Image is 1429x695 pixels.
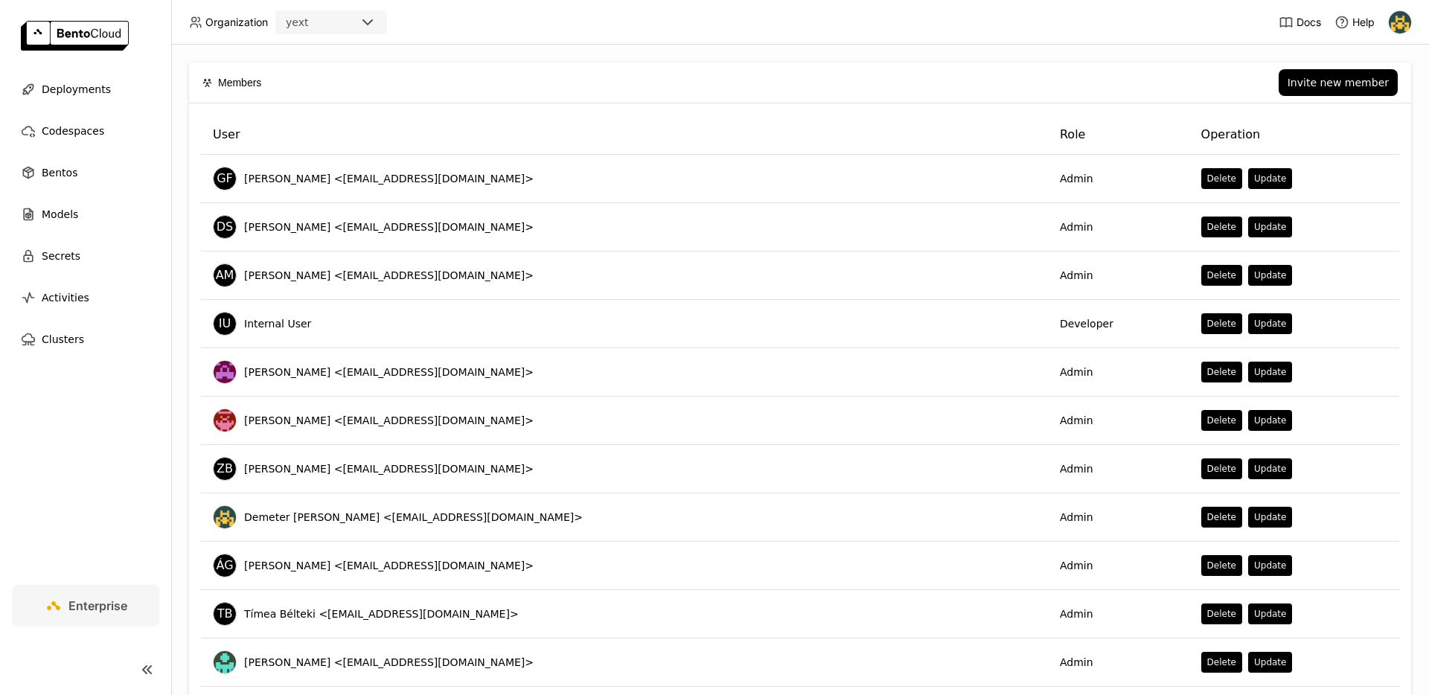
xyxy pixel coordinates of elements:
td: Admin [1048,155,1189,203]
button: Update [1248,265,1292,286]
div: Internal User [213,312,237,336]
span: [PERSON_NAME] <[EMAIL_ADDRESS][DOMAIN_NAME]> [244,558,534,573]
button: Update [1248,652,1292,673]
div: Zoltan Balogh [213,457,237,481]
button: Delete [1201,217,1242,237]
button: Update [1248,217,1292,237]
td: Admin [1048,397,1189,445]
th: User [201,115,1048,155]
span: Clusters [42,330,84,348]
div: AM [214,264,236,286]
button: Update [1248,410,1292,431]
span: Internal User [244,316,311,331]
span: [PERSON_NAME] <[EMAIL_ADDRESS][DOMAIN_NAME]> [244,220,534,234]
button: Delete [1201,265,1242,286]
span: [PERSON_NAME] <[EMAIL_ADDRESS][DOMAIN_NAME]> [244,655,534,670]
span: [PERSON_NAME] <[EMAIL_ADDRESS][DOMAIN_NAME]> [244,268,534,283]
button: Update [1248,603,1292,624]
button: Update [1248,507,1292,528]
button: Delete [1201,458,1242,479]
button: Delete [1201,410,1242,431]
td: Admin [1048,638,1189,687]
button: Invite new member [1279,69,1398,96]
a: Docs [1279,15,1321,30]
span: Help [1352,16,1375,29]
div: Ákos Gátszegi [213,554,237,577]
img: Vera Almady-Palotai [214,361,236,383]
span: Tímea Bélteki <[EMAIL_ADDRESS][DOMAIN_NAME]> [244,606,519,621]
button: Update [1248,313,1292,334]
div: GF [214,167,236,190]
a: Clusters [12,324,159,354]
td: Developer [1048,300,1189,348]
a: Activities [12,283,159,313]
td: Admin [1048,348,1189,397]
div: Deepak Srinivasan [213,215,237,239]
td: Admin [1048,203,1189,252]
th: Operation [1189,115,1399,155]
span: Secrets [42,247,80,265]
a: Deployments [12,74,159,104]
div: yext [286,15,308,30]
div: Help [1334,15,1375,30]
span: Codespaces [42,122,104,140]
span: [PERSON_NAME] <[EMAIL_ADDRESS][DOMAIN_NAME]> [244,365,534,379]
a: Enterprise [12,585,159,627]
span: [PERSON_NAME] <[EMAIL_ADDRESS][DOMAIN_NAME]> [244,413,534,428]
img: Demeter Dobos [214,506,236,528]
td: Admin [1048,493,1189,542]
span: Activities [42,289,89,307]
button: Delete [1201,652,1242,673]
span: Enterprise [68,598,127,613]
a: Bentos [12,158,159,188]
span: [PERSON_NAME] <[EMAIL_ADDRESS][DOMAIN_NAME]> [244,171,534,186]
div: Tímea Bélteki [213,602,237,626]
td: Admin [1048,542,1189,590]
span: Bentos [42,164,77,182]
button: Delete [1201,362,1242,382]
button: Update [1248,458,1292,479]
span: [PERSON_NAME] <[EMAIL_ADDRESS][DOMAIN_NAME]> [244,461,534,476]
img: Marton Wernigg [214,409,236,432]
button: Delete [1201,313,1242,334]
img: logo [21,21,129,51]
button: Delete [1201,507,1242,528]
button: Update [1248,168,1292,189]
div: ÁG [214,554,236,577]
button: Delete [1201,555,1242,576]
th: Role [1048,115,1189,155]
a: Secrets [12,241,159,271]
span: Docs [1297,16,1321,29]
button: Delete [1201,168,1242,189]
div: Invite new member [1288,77,1389,89]
img: Midu Szabo [214,651,236,673]
a: Models [12,199,159,229]
button: Update [1248,362,1292,382]
a: Codespaces [12,116,159,146]
div: IU [214,313,236,335]
span: Organization [205,16,268,29]
input: Selected yext. [310,16,311,31]
div: TB [214,603,236,625]
td: Admin [1048,252,1189,300]
div: Gabor Flaskay [213,167,237,190]
td: Admin [1048,445,1189,493]
div: Amit Mittal [213,263,237,287]
div: ZB [214,458,236,480]
span: Deployments [42,80,111,98]
span: Models [42,205,78,223]
td: Admin [1048,590,1189,638]
span: Members [218,74,261,91]
div: DS [214,216,236,238]
img: Demeter Dobos [1389,11,1411,33]
span: Demeter [PERSON_NAME] <[EMAIL_ADDRESS][DOMAIN_NAME]> [244,510,583,525]
button: Delete [1201,603,1242,624]
button: Update [1248,555,1292,576]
